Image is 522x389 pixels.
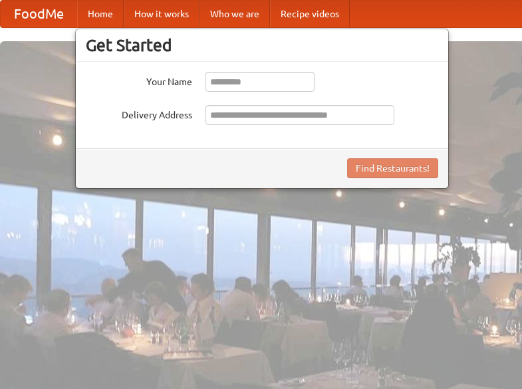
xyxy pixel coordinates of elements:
[77,1,124,27] a: Home
[86,105,192,122] label: Delivery Address
[86,35,438,55] h3: Get Started
[347,158,438,178] button: Find Restaurants!
[124,1,199,27] a: How it works
[199,1,270,27] a: Who we are
[1,1,77,27] a: FoodMe
[86,72,192,88] label: Your Name
[270,1,350,27] a: Recipe videos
